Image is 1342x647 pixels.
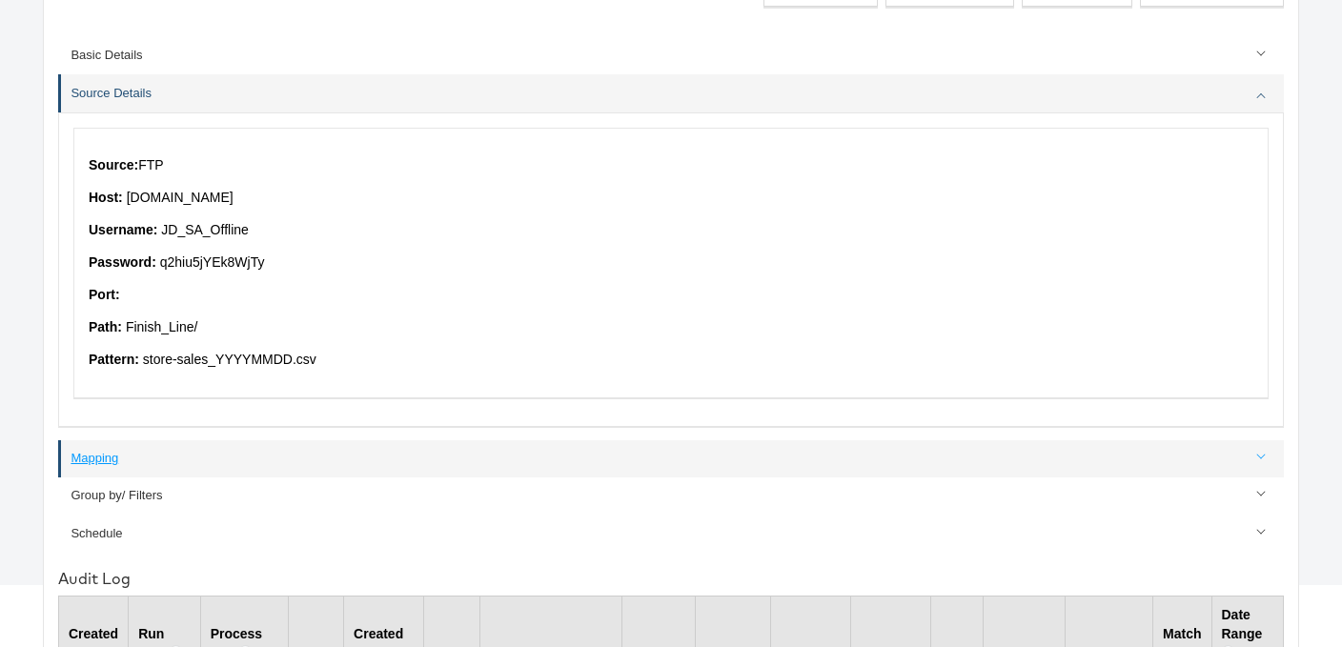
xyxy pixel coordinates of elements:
a: Mapping [58,440,1284,477]
strong: Path: [89,319,122,334]
p: store-sales _YYYYMMDD. csv [89,351,1253,370]
a: Source Details [58,74,1284,111]
strong: Source: [89,157,138,172]
strong: Password: [89,254,156,270]
a: Basic Details [58,37,1284,74]
a: Schedule [58,515,1284,552]
strong: Username: [89,222,157,237]
p: JD_SA_Offline [89,221,1253,240]
p: Finish_Line/ [89,318,1253,337]
div: Source Details [58,112,1284,426]
strong: Port: [89,287,120,302]
div: Group by/ Filters [71,487,1273,505]
div: Schedule [71,525,1273,543]
strong: Host: [89,190,123,205]
p: FTP [89,156,1253,175]
div: Source Details [71,85,1273,103]
p: [DOMAIN_NAME] [89,189,1253,208]
div: Mapping [71,450,1273,468]
div: Audit Log [58,568,1284,590]
div: Basic Details [71,47,1273,65]
a: Group by/ Filters [58,477,1284,515]
strong: Pattern: [89,352,139,367]
p: q2hiu5jYEk8WjTy [89,253,1253,273]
